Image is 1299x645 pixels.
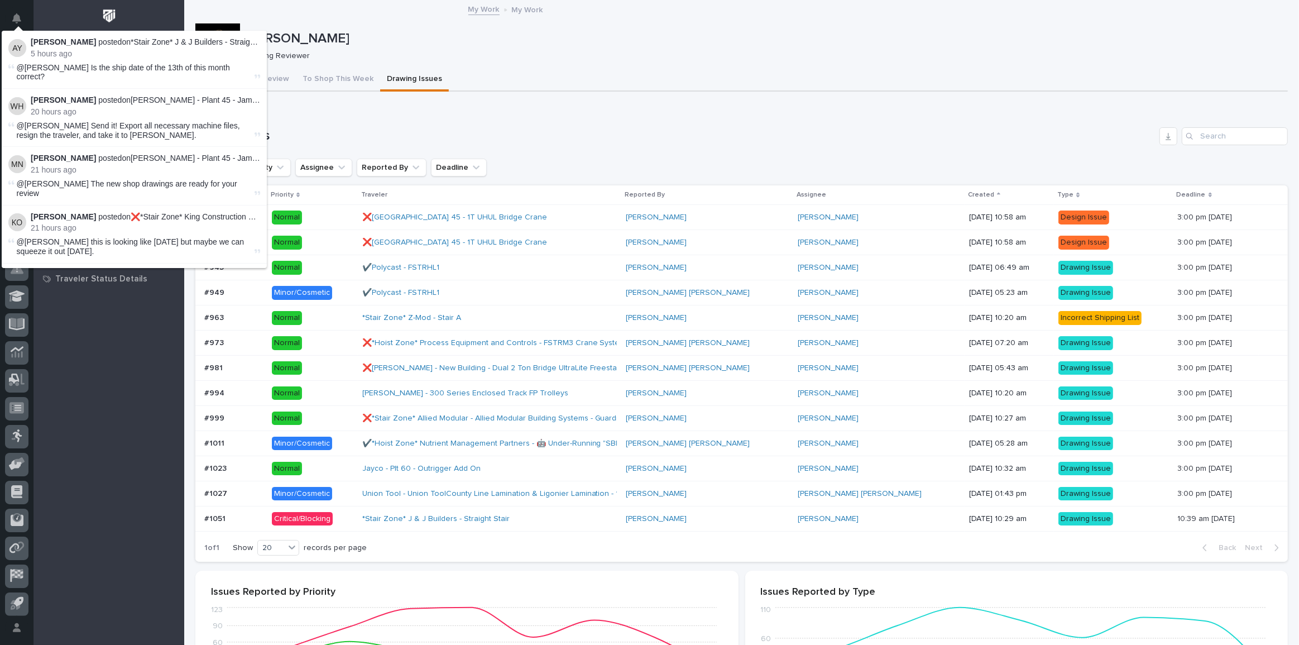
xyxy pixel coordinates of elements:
[969,364,1049,373] p: [DATE] 05:43 am
[798,364,859,373] a: [PERSON_NAME]
[1245,543,1269,553] span: Next
[272,412,302,426] div: Normal
[626,439,750,448] a: [PERSON_NAME] [PERSON_NAME]
[1058,462,1113,476] div: Drawing Issue
[626,288,750,298] a: [PERSON_NAME] [PERSON_NAME]
[626,313,687,323] a: [PERSON_NAME]
[968,189,994,201] p: Created
[380,68,449,92] button: Drawing Issues
[1212,543,1236,553] span: Back
[361,189,387,201] p: Traveler
[195,481,1288,507] tr: #1027#1027 Minor/CosmeticUnion Tool - Union ToolCounty Line Lamination & Ligonier Lamination - 1 ...
[17,179,237,198] span: @[PERSON_NAME] The new shop drawings are ready for your review
[195,128,1155,144] h1: Open Issues
[204,412,227,423] p: #999
[211,586,723,599] p: Issues Reported by Priority
[195,205,1288,230] tr: #921#921 Normal❌[GEOGRAPHIC_DATA] 45 - 1T UHUL Bridge Crane [PERSON_NAME] [PERSON_NAME] [DATE] 10...
[969,263,1049,273] p: [DATE] 06:49 am
[31,107,260,117] p: 20 hours ago
[195,456,1288,481] tr: #1023#1023 NormalJayco - Plt 60 - Outrigger Add On [PERSON_NAME] [PERSON_NAME] [DATE] 10:32 amDra...
[626,414,687,423] a: [PERSON_NAME]
[1178,386,1235,398] p: 3:00 pm [DATE]
[362,238,547,247] a: ❌[GEOGRAPHIC_DATA] 45 - 1T UHUL Bridge Crane
[272,236,302,250] div: Normal
[761,635,771,643] tspan: 60
[245,31,1283,47] p: [PERSON_NAME]
[1058,286,1113,300] div: Drawing Issue
[272,286,332,300] div: Minor/Cosmetic
[55,274,147,284] p: Traveler Status Details
[8,213,26,231] img: Ken Overmyer
[195,534,228,562] p: 1 of 1
[204,361,225,373] p: #981
[969,238,1049,247] p: [DATE] 10:58 am
[1178,437,1235,448] p: 3:00 pm [DATE]
[362,489,692,499] a: Union Tool - Union ToolCounty Line Lamination & Ligonier Lamination - 1 of 3 Identical Frame
[1178,512,1238,524] p: 10:39 am [DATE]
[204,512,228,524] p: #1051
[272,261,302,275] div: Normal
[272,437,332,451] div: Minor/Cosmetic
[362,364,637,373] a: ❌[PERSON_NAME] - New Building - Dual 2 Ton Bridge UltraLite Freestanding
[296,68,380,92] button: To Shop This Week
[14,13,28,31] div: Notifications
[1057,189,1073,201] p: Type
[626,364,750,373] a: [PERSON_NAME] [PERSON_NAME]
[357,159,426,176] button: Reported By
[195,331,1288,356] tr: #973#973 Normal❌*Hoist Zone* Process Equipment and Controls - FSTRM3 Crane System [PERSON_NAME] [...
[1182,127,1288,145] div: Search
[626,338,750,348] a: [PERSON_NAME] [PERSON_NAME]
[131,37,275,46] a: *Stair Zone* J & J Builders - Straight Stair
[131,95,280,104] a: [PERSON_NAME] - Plant 45 - Jamb Lifters
[17,121,240,140] span: @[PERSON_NAME] Send it! Export all necessary machine files, resign the traveler, and take it to [...
[204,487,229,499] p: #1027
[204,437,227,448] p: #1011
[761,586,1273,599] p: Issues Reported by Type
[272,512,333,526] div: Critical/Blocking
[1058,211,1109,224] div: Design Issue
[195,507,1288,532] tr: #1051#1051 Critical/Blocking*Stair Zone* J & J Builders - Straight Stair [PERSON_NAME] [PERSON_NA...
[8,97,26,115] img: Weston Hochstetler
[195,230,1288,255] tr: #922#922 Normal❌[GEOGRAPHIC_DATA] 45 - 1T UHUL Bridge Crane [PERSON_NAME] [PERSON_NAME] [DATE] 10...
[272,487,332,501] div: Minor/Cosmetic
[31,49,260,59] p: 5 hours ago
[798,213,859,222] a: [PERSON_NAME]
[272,386,302,400] div: Normal
[33,270,184,287] a: Traveler Status Details
[797,189,826,201] p: Assignee
[798,338,859,348] a: [PERSON_NAME]
[204,462,229,474] p: #1023
[5,7,28,30] button: Notifications
[468,2,500,15] a: My Work
[31,165,260,175] p: 21 hours ago
[304,543,367,553] p: records per page
[625,189,665,201] p: Reported By
[213,623,223,630] tspan: 90
[245,51,1279,61] p: Drawing Reviewer
[969,414,1049,423] p: [DATE] 10:27 am
[626,238,687,247] a: [PERSON_NAME]
[1240,543,1288,553] button: Next
[204,286,227,298] p: #949
[969,288,1049,298] p: [DATE] 05:23 am
[969,313,1049,323] p: [DATE] 10:20 am
[1058,487,1113,501] div: Drawing Issue
[969,464,1049,474] p: [DATE] 10:32 am
[1058,236,1109,250] div: Design Issue
[1058,437,1113,451] div: Drawing Issue
[431,159,487,176] button: Deadline
[8,155,26,173] img: Marston Norris
[31,212,96,221] strong: [PERSON_NAME]
[1178,336,1235,348] p: 3:00 pm [DATE]
[31,212,260,222] p: posted on :
[798,313,859,323] a: [PERSON_NAME]
[626,514,687,524] a: [PERSON_NAME]
[798,288,859,298] a: [PERSON_NAME]
[798,439,859,448] a: [PERSON_NAME]
[1178,311,1235,323] p: 3:00 pm [DATE]
[798,238,859,247] a: [PERSON_NAME]
[204,336,226,348] p: #973
[8,39,26,57] img: Adam Yutzy
[1178,412,1235,423] p: 3:00 pm [DATE]
[362,514,510,524] a: *Stair Zone* J & J Builders - Straight Stair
